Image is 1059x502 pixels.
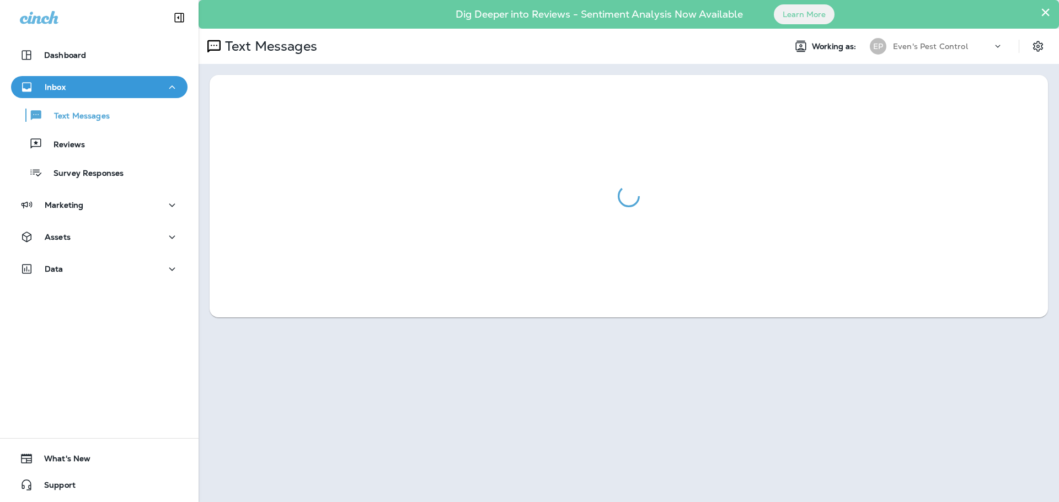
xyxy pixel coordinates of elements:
span: Support [33,481,76,494]
span: Working as: [812,42,859,51]
p: Assets [45,233,71,241]
button: Learn More [774,4,835,24]
button: What's New [11,447,188,469]
p: Reviews [42,140,85,150]
button: Marketing [11,194,188,216]
button: Survey Responses [11,161,188,184]
button: Text Messages [11,104,188,127]
button: Inbox [11,76,188,98]
p: Survey Responses [42,169,124,179]
p: Even's Pest Control [893,42,968,51]
p: Dashboard [44,51,86,60]
button: Reviews [11,132,188,155]
p: Marketing [45,201,83,209]
div: EP [870,38,886,55]
button: Data [11,258,188,280]
button: Collapse Sidebar [164,7,195,29]
p: Text Messages [43,111,110,122]
p: Data [45,265,63,273]
button: Assets [11,226,188,248]
p: Dig Deeper into Reviews - Sentiment Analysis Now Available [424,13,775,16]
span: What's New [33,454,90,467]
button: Close [1040,3,1051,21]
button: Settings [1028,36,1048,56]
button: Support [11,474,188,496]
button: Dashboard [11,44,188,66]
p: Text Messages [221,38,317,55]
p: Inbox [45,83,66,91]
